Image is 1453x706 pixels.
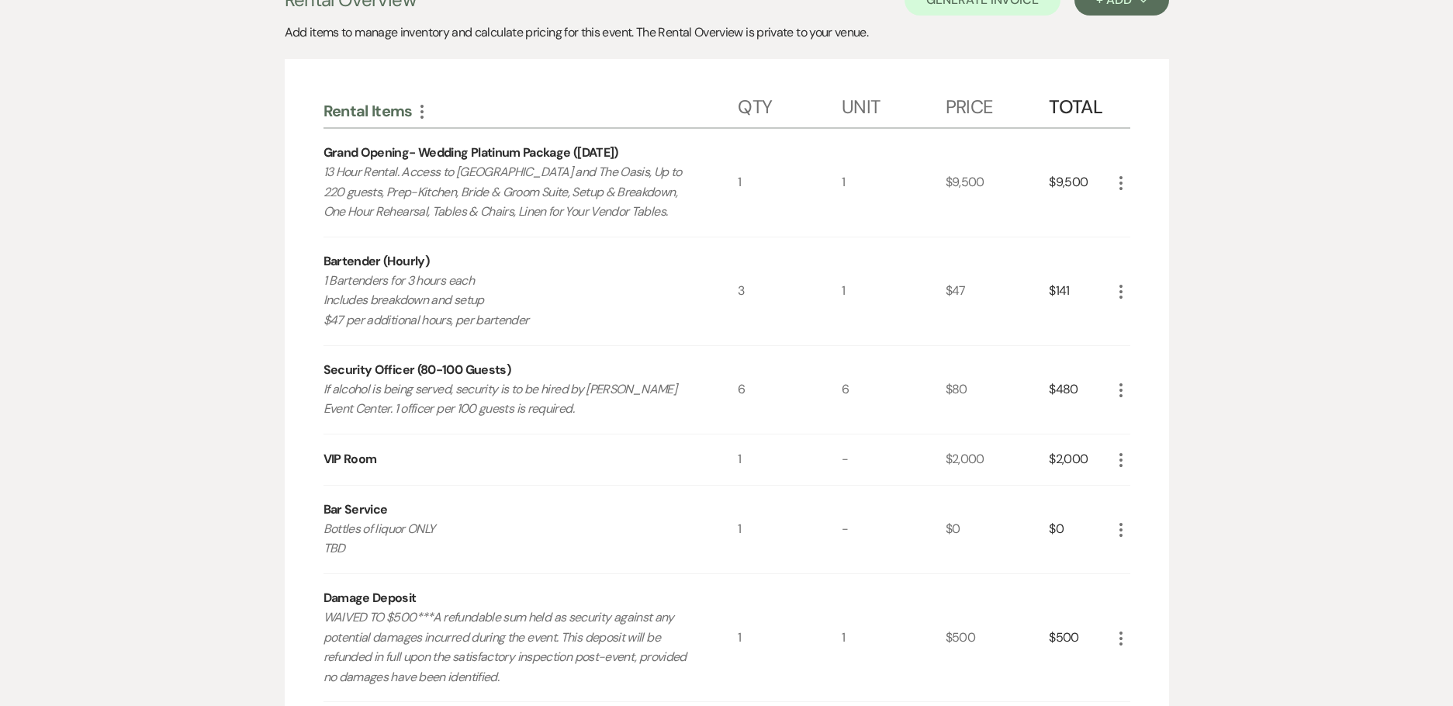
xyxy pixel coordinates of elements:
div: $0 [946,486,1050,573]
div: 3 [738,237,842,345]
p: 13 Hour Rental. Access to [GEOGRAPHIC_DATA] and The Oasis, Up to 220 guests, Prep-Kitchen, Bride ... [323,162,697,222]
div: Price [946,81,1050,127]
div: Bar Service [323,500,388,519]
p: If alcohol is being served, security is to be hired by [PERSON_NAME] Event Center. 1 officer per ... [323,379,697,419]
div: $2,000 [946,434,1050,485]
div: $141 [1049,237,1111,345]
div: Damage Deposit [323,589,417,607]
div: $47 [946,237,1050,345]
div: VIP Room [323,450,377,469]
div: 1 [842,237,946,345]
div: Add items to manage inventory and calculate pricing for this event. The Rental Overview is privat... [285,23,1169,42]
div: Unit [842,81,946,127]
div: 1 [738,434,842,485]
div: 6 [842,346,946,434]
div: $480 [1049,346,1111,434]
p: 1 Bartenders for 3 hours each Includes breakdown and setup $47 per additional hours, per bartender [323,271,697,331]
div: $500 [1049,574,1111,701]
div: $9,500 [946,129,1050,237]
div: $9,500 [1049,129,1111,237]
div: 1 [842,574,946,701]
div: 1 [738,486,842,573]
div: 1 [738,574,842,701]
div: - [842,434,946,485]
div: Total [1049,81,1111,127]
div: 1 [842,129,946,237]
div: Bartender (Hourly) [323,252,429,271]
div: - [842,486,946,573]
div: $2,000 [1049,434,1111,485]
div: Qty [738,81,842,127]
div: $80 [946,346,1050,434]
div: $0 [1049,486,1111,573]
div: Grand Opening- Wedding Platinum Package ([DATE]) [323,144,618,162]
p: Bottles of liquor ONLY TBD [323,519,697,559]
p: WAIVED TO $500***A refundable sum held as security against any potential damages incurred during ... [323,607,697,687]
div: $500 [946,574,1050,701]
div: Security Officer (80-100 Guests) [323,361,511,379]
div: 6 [738,346,842,434]
div: Rental Items [323,101,739,121]
div: 1 [738,129,842,237]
